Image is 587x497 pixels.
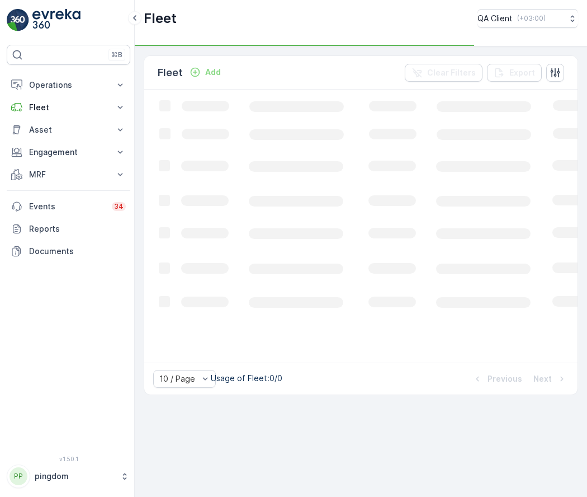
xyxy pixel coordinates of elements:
[7,240,130,262] a: Documents
[29,246,126,257] p: Documents
[29,223,126,235] p: Reports
[32,9,81,31] img: logo_light-DOdMpM7g.png
[185,65,225,79] button: Add
[29,124,108,135] p: Asset
[35,471,115,482] p: pingdom
[427,67,476,78] p: Clear Filters
[144,10,177,27] p: Fleet
[487,373,522,385] p: Previous
[405,64,482,82] button: Clear Filters
[471,372,523,386] button: Previous
[205,67,221,78] p: Add
[7,195,130,218] a: Events34
[7,465,130,488] button: PPpingdom
[7,74,130,96] button: Operations
[532,372,569,386] button: Next
[7,96,130,119] button: Fleet
[7,456,130,462] span: v 1.50.1
[487,64,542,82] button: Export
[211,373,282,384] p: Usage of Fleet : 0/0
[477,13,513,24] p: QA Client
[29,201,105,212] p: Events
[158,65,183,81] p: Fleet
[533,373,552,385] p: Next
[10,467,27,485] div: PP
[7,9,29,31] img: logo
[29,79,108,91] p: Operations
[7,163,130,186] button: MRF
[517,14,546,23] p: ( +03:00 )
[114,202,124,211] p: 34
[29,147,108,158] p: Engagement
[7,141,130,163] button: Engagement
[509,67,535,78] p: Export
[29,102,108,113] p: Fleet
[477,9,578,28] button: QA Client(+03:00)
[111,50,122,59] p: ⌘B
[7,119,130,141] button: Asset
[7,218,130,240] a: Reports
[29,169,108,180] p: MRF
